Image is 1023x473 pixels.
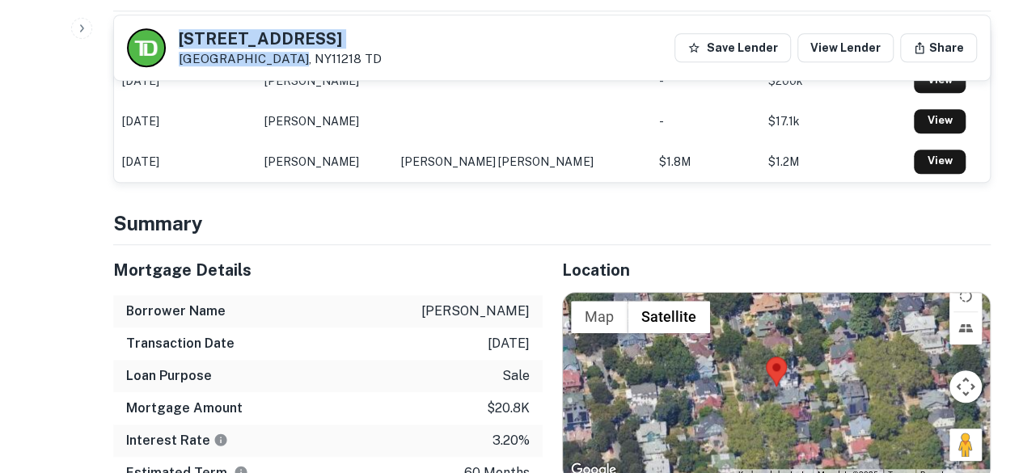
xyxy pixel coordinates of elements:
td: [DATE] [114,141,256,182]
td: - [650,101,759,141]
h6: Loan Purpose [126,366,212,386]
a: TD [365,52,382,65]
button: Show street map [571,301,628,333]
p: 3.20% [492,431,530,450]
p: sale [502,366,530,386]
p: $20.8k [487,399,530,418]
svg: The interest rates displayed on the website are for informational purposes only and may be report... [213,433,228,447]
h4: Summary [113,209,991,238]
a: View [914,109,966,133]
h5: [STREET_ADDRESS] [179,31,382,47]
h6: Borrower Name [126,302,226,321]
td: [PERSON_NAME] [256,141,394,182]
td: $17.1k [759,101,906,141]
button: Save Lender [674,33,791,62]
h6: Interest Rate [126,431,228,450]
td: [PERSON_NAME] [PERSON_NAME] [393,141,650,182]
button: Show satellite imagery [628,301,710,333]
h6: Transaction Date [126,334,235,353]
a: View [914,150,966,174]
button: Rotate map counterclockwise [949,279,982,311]
p: [PERSON_NAME] [421,302,530,321]
td: $1.8M [650,141,759,182]
button: Share [900,33,977,62]
td: [DATE] [114,101,256,141]
p: [DATE] [488,334,530,353]
h6: Mortgage Amount [126,399,243,418]
h5: Mortgage Details [113,258,543,282]
h5: Location [562,258,991,282]
button: Drag Pegman onto the map to open Street View [949,429,982,461]
button: Tilt map [949,312,982,344]
td: $1.2M [759,141,906,182]
td: [PERSON_NAME] [256,101,394,141]
p: [GEOGRAPHIC_DATA], NY11218 [179,52,382,66]
a: View Lender [797,33,894,62]
iframe: Chat Widget [942,344,1023,421]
